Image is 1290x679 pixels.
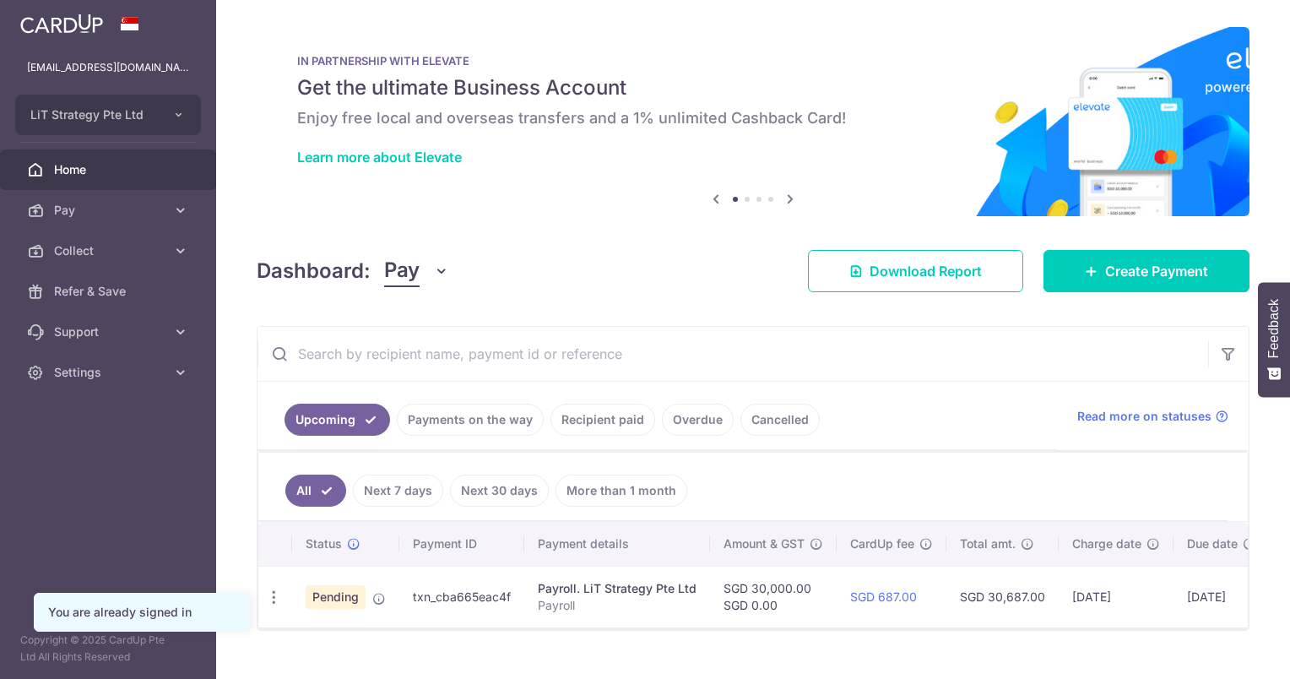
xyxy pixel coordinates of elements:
a: All [285,475,346,507]
span: Total amt. [960,535,1016,552]
span: Create Payment [1105,261,1208,281]
span: Settings [54,364,165,381]
td: [DATE] [1173,566,1270,627]
a: Overdue [662,404,734,436]
span: Pay [384,255,420,287]
span: Pending [306,585,366,609]
a: Next 7 days [353,475,443,507]
button: Pay [384,255,449,287]
span: Due date [1187,535,1238,552]
span: Pay [54,202,165,219]
th: Payment details [524,522,710,566]
input: Search by recipient name, payment id or reference [257,327,1208,381]
div: You are already signed in [48,604,236,621]
a: Read more on statuses [1077,408,1228,425]
span: Collect [54,242,165,259]
span: Read more on statuses [1077,408,1211,425]
p: Payroll [538,597,696,614]
p: IN PARTNERSHIP WITH ELEVATE [297,54,1209,68]
a: Next 30 days [450,475,549,507]
a: Cancelled [740,404,820,436]
td: SGD 30,687.00 [946,566,1059,627]
td: SGD 30,000.00 SGD 0.00 [710,566,837,627]
span: CardUp fee [850,535,914,552]
td: [DATE] [1059,566,1173,627]
span: Charge date [1072,535,1141,552]
span: LiT Strategy Pte Ltd [30,106,155,123]
h5: Get the ultimate Business Account [297,74,1209,101]
span: Refer & Save [54,283,165,300]
span: Support [54,323,165,340]
p: [EMAIL_ADDRESS][DOMAIN_NAME] [27,59,189,76]
span: Amount & GST [724,535,805,552]
h4: Dashboard: [257,256,371,286]
span: Download Report [870,261,982,281]
span: Feedback [1266,299,1282,358]
a: Create Payment [1043,250,1249,292]
a: Learn more about Elevate [297,149,462,166]
button: LiT Strategy Pte Ltd [15,95,201,135]
div: Payroll. LiT Strategy Pte Ltd [538,580,696,597]
td: txn_cba665eac4f [399,566,524,627]
a: Recipient paid [550,404,655,436]
img: CardUp [20,14,103,34]
span: Status [306,535,342,552]
button: Feedback - Show survey [1258,282,1290,397]
h6: Enjoy free local and overseas transfers and a 1% unlimited Cashback Card! [297,108,1209,128]
a: More than 1 month [556,475,687,507]
a: Payments on the way [397,404,544,436]
a: Upcoming [285,404,390,436]
a: SGD 687.00 [850,589,917,604]
span: Home [54,161,165,178]
img: Renovation banner [257,27,1249,216]
th: Payment ID [399,522,524,566]
a: Download Report [808,250,1023,292]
